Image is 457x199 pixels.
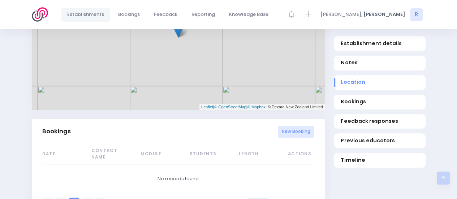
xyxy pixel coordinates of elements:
span: Knowledge Base [229,11,268,18]
a: © OpenStreetMap [214,105,246,109]
span: Students [190,151,229,157]
span: Bookings [341,98,418,106]
a: Reporting [186,8,221,22]
a: Leaflet [201,105,213,109]
span: Module [141,151,180,157]
h3: Bookings [42,128,71,135]
a: Location [334,75,426,90]
a: Establishments [61,8,110,22]
span: Location [341,79,418,86]
img: Logo [32,7,52,22]
span: Reporting [191,11,215,18]
a: Knowledge Base [223,8,275,22]
img: Tamaoho School [174,23,183,38]
a: Establishment details [334,36,426,51]
span: Timeline [341,156,418,164]
span: Length [239,151,279,157]
a: Bookings [334,95,426,109]
span: [PERSON_NAME], [320,11,362,18]
span: Establishments [67,11,104,18]
span: Feedback [154,11,177,18]
a: © Mapbox [247,105,266,109]
span: Previous educators [341,137,418,144]
a: Bookings [112,8,146,22]
span: Notes [341,59,418,67]
span: No records found [158,175,199,182]
span: [PERSON_NAME] [363,11,405,18]
a: Previous educators [334,134,426,148]
span: Actions [288,151,328,157]
div: | | | © Dexara New Zealand Limited [199,104,325,110]
span: R [410,8,423,21]
a: Feedback [148,8,184,22]
span: Date [42,151,82,157]
a: Notes [334,56,426,70]
span: Bookings [118,11,140,18]
a: Feedback responses [334,114,426,129]
span: Establishment details [341,40,418,47]
span: Contact Name [91,148,131,160]
a: New Booking [278,126,314,138]
a: Timeline [334,153,426,168]
span: Feedback responses [341,118,418,125]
